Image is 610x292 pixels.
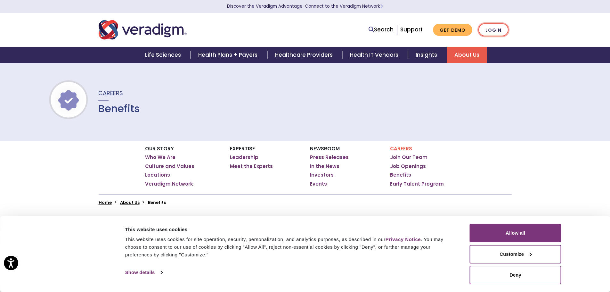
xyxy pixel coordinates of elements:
a: Meet the Experts [230,163,273,170]
a: Benefits [390,172,411,178]
a: Veradigm Network [145,181,193,187]
button: Customize [470,245,561,263]
a: Job Openings [390,163,426,170]
a: Support [400,26,423,33]
a: About Us [120,199,140,205]
a: Events [310,181,327,187]
a: Home [99,199,112,205]
a: In the News [310,163,339,170]
button: Deny [470,266,561,284]
a: Healthcare Providers [267,47,342,63]
span: Learn More [380,3,383,9]
a: About Us [447,47,487,63]
a: Join Our Team [390,154,427,161]
a: Early Talent Program [390,181,444,187]
div: This website uses cookies [125,226,455,233]
a: Privacy Notice [386,237,421,242]
a: Health Plans + Payers [191,47,267,63]
a: Leadership [230,154,258,161]
a: Get Demo [433,24,472,36]
a: Discover the Veradigm Advantage: Connect to the Veradigm NetworkLearn More [227,3,383,9]
h1: Benefits [98,103,140,115]
a: Login [478,23,508,37]
button: Allow all [470,224,561,242]
a: Show details [125,268,162,277]
a: Culture and Values [145,163,194,170]
a: Health IT Vendors [342,47,408,63]
div: This website uses cookies for site operation, security, personalization, and analytics purposes, ... [125,236,455,259]
a: Investors [310,172,334,178]
a: Life Sciences [137,47,191,63]
a: Press Releases [310,154,349,161]
a: Locations [145,172,170,178]
a: Insights [408,47,447,63]
span: Careers [98,89,123,97]
a: Who We Are [145,154,175,161]
a: Search [369,25,394,34]
img: Veradigm logo [99,19,187,40]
